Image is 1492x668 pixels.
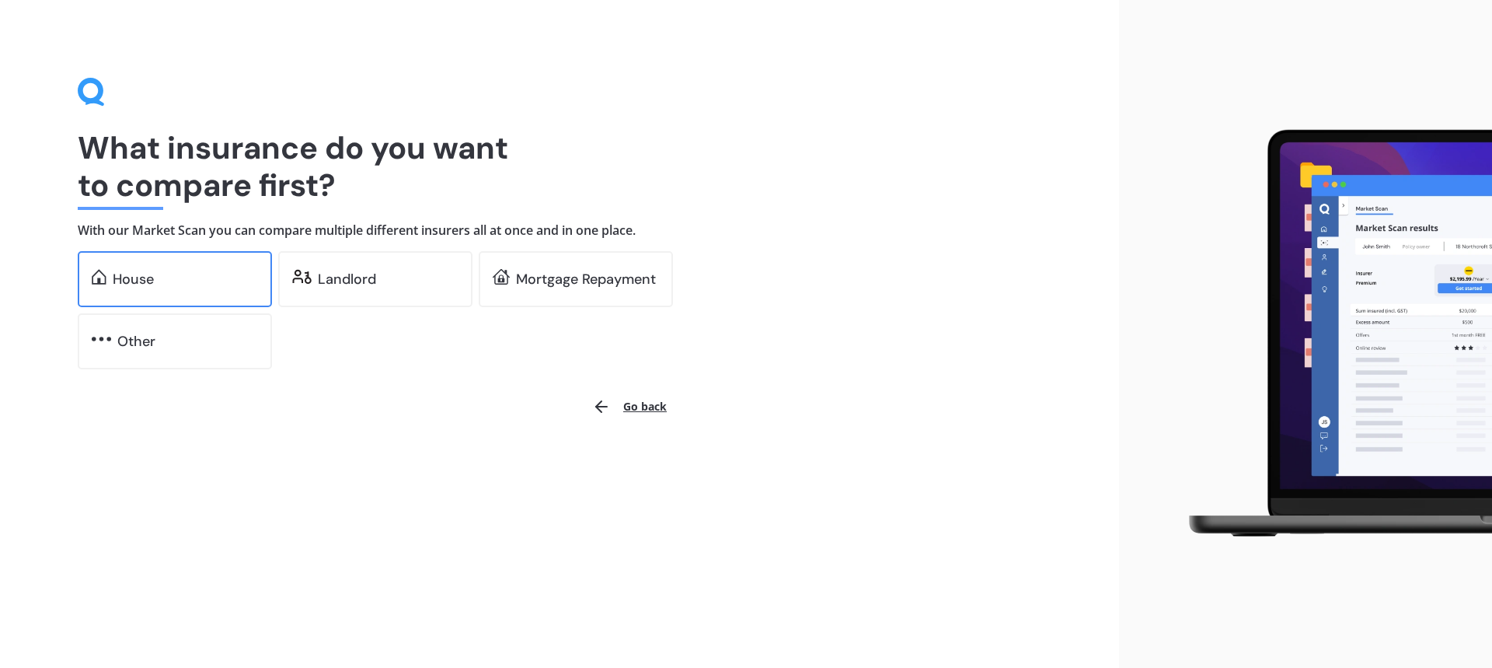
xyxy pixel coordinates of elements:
[92,331,111,347] img: other.81dba5aafe580aa69f38.svg
[78,129,1041,204] h1: What insurance do you want to compare first?
[92,269,106,285] img: home.91c183c226a05b4dc763.svg
[1166,121,1492,548] img: laptop.webp
[583,388,676,425] button: Go back
[117,334,155,349] div: Other
[113,271,154,287] div: House
[516,271,656,287] div: Mortgage Repayment
[493,269,510,285] img: mortgage.098ac213e5e1dbe60cc2.svg
[318,271,376,287] div: Landlord
[292,269,312,285] img: landlord.470ea2398dcb263567d0.svg
[78,222,1041,239] h4: With our Market Scan you can compare multiple different insurers all at once and in one place.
